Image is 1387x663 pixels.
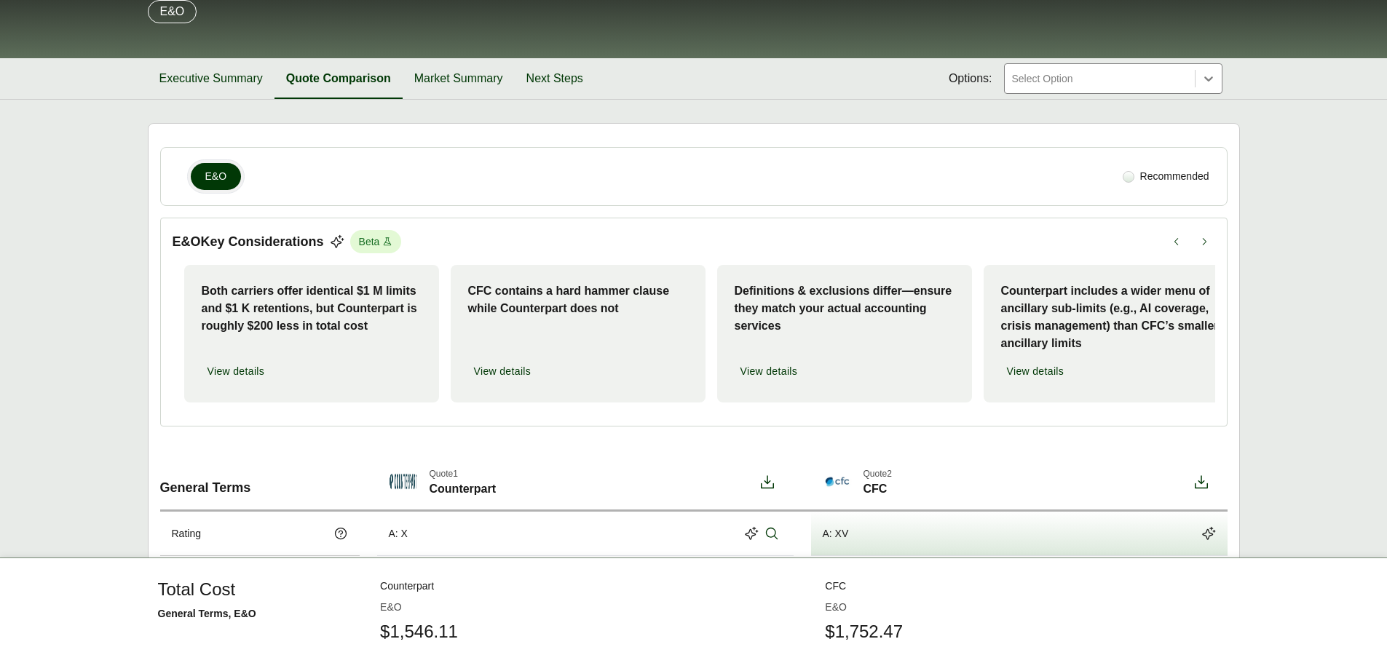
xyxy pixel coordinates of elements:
button: Executive Summary [148,58,274,99]
div: A: X [389,526,408,541]
span: CFC [864,480,892,498]
p: Both carriers offer identical $1 M limits and $1 K retentions, but Counterpart is roughly $200 le... [202,282,422,335]
button: View details [735,358,804,385]
div: Non-Admitted [389,571,451,586]
span: View details [1007,364,1064,379]
span: View details [740,364,798,379]
button: Next Steps [515,58,595,99]
p: Total Cost [172,615,217,630]
span: Options: [949,70,992,87]
div: General Terms [160,456,360,509]
span: Beta [350,230,402,253]
span: E&O [205,169,227,184]
span: Quote 1 [430,467,497,480]
p: Definitions & exclusions differ—ensure they match your actual accounting services [735,282,955,335]
button: View details [202,358,271,385]
p: E&O [160,3,185,20]
div: Recommended [1117,163,1215,190]
button: Market Summary [403,58,515,99]
p: CFC contains a hard hammer clause while Counterpart does not [468,282,688,317]
button: E&O [191,163,242,190]
button: Download option [753,467,782,498]
div: A: XV [823,526,849,541]
button: View details [1001,358,1070,385]
p: Counterpart includes a wider menu of ancillary sub-limits (e.g., AI coverage, crisis management) ... [1001,282,1221,352]
span: View details [208,364,265,379]
img: Counterpart-Logo [389,467,418,496]
button: View details [468,358,537,385]
span: View details [474,364,532,379]
button: Quote Comparison [274,58,403,99]
div: Non-Admitted [823,571,885,586]
div: $1,752.47 [823,615,868,630]
p: E&O Key Considerations [173,232,324,252]
span: Counterpart [430,480,497,498]
p: Admitted [172,571,212,586]
p: Rating [172,526,201,541]
button: Download option [1187,467,1216,498]
div: $1,546.11 [389,615,434,630]
img: CFC-Logo [823,467,852,496]
span: Quote 2 [864,467,892,480]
